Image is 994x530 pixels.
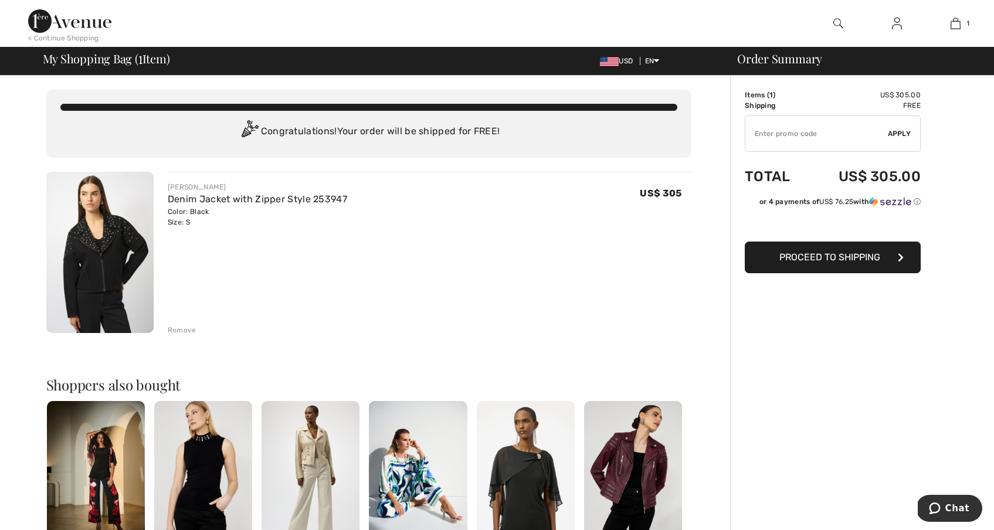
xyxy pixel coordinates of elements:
span: 1 [138,50,143,65]
td: Total [745,157,808,196]
span: EN [645,57,660,65]
img: search the website [833,16,843,30]
td: US$ 305.00 [808,90,921,100]
span: 1 [966,18,969,29]
div: < Continue Shopping [28,33,99,43]
img: Congratulation2.svg [238,120,261,144]
h2: Shoppers also bought [46,378,691,392]
img: My Bag [951,16,961,30]
div: Order Summary [723,53,987,64]
span: Apply [888,128,911,139]
iframe: Opens a widget where you can chat to one of our agents [918,495,982,524]
div: Remove [168,325,196,335]
div: Congratulations! Your order will be shipped for FREE! [60,120,677,144]
span: USD [600,57,637,65]
a: Sign In [883,16,911,31]
div: [PERSON_NAME] [168,182,347,192]
span: 1 [769,91,773,99]
span: Proceed to Shipping [779,252,880,263]
span: US$ 76.25 [819,198,853,206]
img: US Dollar [600,57,619,66]
div: or 4 payments of with [759,196,921,207]
span: US$ 305 [640,188,681,199]
input: Promo code [745,116,888,151]
img: 1ère Avenue [28,9,111,33]
div: or 4 payments ofUS$ 76.25withSezzle Click to learn more about Sezzle [745,196,921,211]
span: My Shopping Bag ( Item) [43,53,170,64]
td: Items ( ) [745,90,808,100]
img: Denim Jacket with Zipper Style 253947 [46,172,154,333]
a: 1 [927,16,984,30]
img: Sezzle [869,196,911,207]
td: Free [808,100,921,111]
a: Denim Jacket with Zipper Style 253947 [168,193,347,205]
td: Shipping [745,100,808,111]
img: My Info [892,16,902,30]
button: Proceed to Shipping [745,242,921,273]
td: US$ 305.00 [808,157,921,196]
div: Color: Black Size: S [168,206,347,227]
iframe: PayPal-paypal [745,211,921,237]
